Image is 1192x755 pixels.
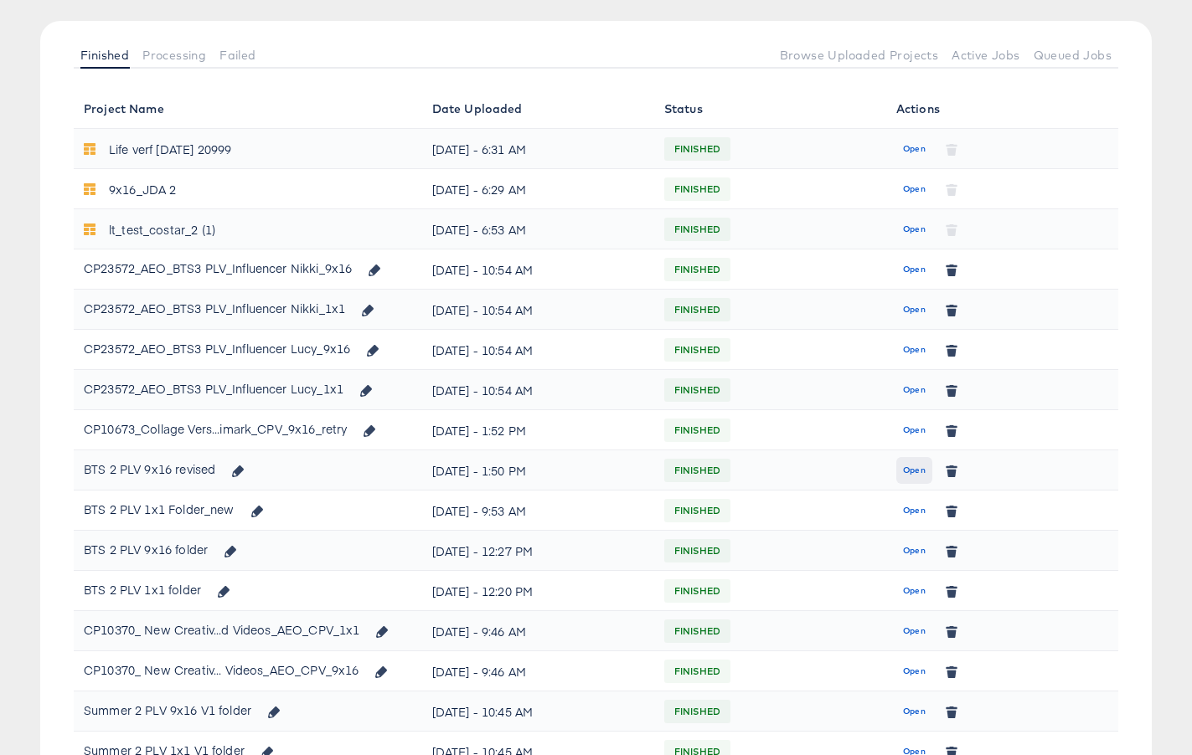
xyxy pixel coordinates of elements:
span: FINISHED [664,296,730,323]
span: Open [903,543,926,558]
th: Date Uploaded [422,89,654,129]
div: CP10370_ New Creativ...d Videos_AEO_CPV_1x1 [84,616,359,643]
span: FINISHED [664,176,730,203]
div: [DATE] - 10:45 AM [432,698,644,725]
span: Open [903,704,926,719]
span: Open [903,262,926,277]
button: Open [896,216,932,243]
div: [DATE] - 10:54 AM [432,256,644,283]
span: Processing [142,49,206,62]
button: Open [896,537,932,564]
div: [DATE] - 1:52 PM [432,417,644,444]
span: FINISHED [664,537,730,564]
span: Browse Uploaded Projects [780,49,939,62]
span: Failed [219,49,255,62]
span: FINISHED [664,377,730,403]
button: Open [896,377,932,403]
button: Open [896,578,932,604]
span: Open [903,624,926,639]
div: [DATE] - 9:46 AM [432,618,644,645]
span: FINISHED [664,658,730,685]
div: BTS 2 PLV 1x1 folder [84,576,240,604]
span: Open [903,423,926,438]
span: FINISHED [664,216,730,243]
span: Open [903,583,926,598]
div: lt_test_costar_2 (1) [109,216,215,243]
button: Open [896,176,932,203]
div: [DATE] - 6:31 AM [432,136,644,162]
div: [DATE] - 1:50 PM [432,457,644,484]
th: Status [654,89,886,129]
span: Open [903,664,926,679]
span: FINISHED [664,618,730,645]
span: Open [903,182,926,197]
div: CP23572_AEO_BTS3 PLV_Influencer Nikki_1x1 [84,295,384,323]
div: [DATE] - 6:53 AM [432,216,644,243]
span: FINISHED [664,256,730,283]
div: CP23572_AEO_BTS3 PLV_Influencer Lucy_9x16 [84,335,390,363]
div: CP23572_AEO_BTS3 PLV_Influencer Nikki_9x16 [84,254,391,283]
button: Open [896,497,932,524]
div: Summer 2 PLV 9x16 V1 folder [84,696,290,725]
div: BTS 2 PLV 9x16 folder [84,536,247,564]
span: Open [903,141,926,157]
button: Open [896,336,932,363]
span: Open [903,383,926,398]
span: Active Jobs [952,49,1019,62]
div: BTS 2 PLV 9x16 revised [84,455,255,484]
th: Project Name [74,89,422,129]
div: [DATE] - 10:54 AM [432,336,644,363]
th: Actions [886,89,1118,129]
div: 9x16_JDA 2 [109,176,177,203]
button: Open [896,296,932,323]
span: FINISHED [664,698,730,725]
span: FINISHED [664,417,730,444]
button: Open [896,457,932,484]
button: Open [896,698,932,725]
span: Open [903,463,926,478]
div: Life verf [DATE] 20999 [109,136,231,162]
span: FINISHED [664,578,730,604]
div: CP23572_AEO_BTS3 PLV_Influencer Lucy_1x1 [84,375,382,403]
span: Finished [80,49,129,62]
button: Open [896,618,932,645]
div: [DATE] - 12:27 PM [432,537,644,564]
div: [DATE] - 12:20 PM [432,578,644,604]
button: Open [896,417,932,444]
div: [DATE] - 9:46 AM [432,658,644,685]
div: CP10370_ New Creativ... Videos_AEO_CPV_9x16 [84,656,359,683]
span: Open [903,503,926,518]
div: [DATE] - 9:53 AM [432,497,644,524]
button: Open [896,658,932,685]
span: Open [903,222,926,237]
div: [DATE] - 10:54 AM [432,377,644,403]
span: FINISHED [664,136,730,162]
span: Open [903,342,926,357]
span: Open [903,302,926,317]
span: Queued Jobs [1034,49,1112,62]
div: [DATE] - 6:29 AM [432,176,644,203]
span: FINISHED [664,336,730,363]
div: BTS 2 PLV 1x1 Folder_new [84,496,273,524]
div: CP10673_Collage Vers...imark_CPV_9x16_retry [84,415,347,442]
button: Open [896,256,932,283]
span: FINISHED [664,457,730,484]
span: FINISHED [664,497,730,524]
button: Open [896,136,932,162]
div: [DATE] - 10:54 AM [432,296,644,323]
